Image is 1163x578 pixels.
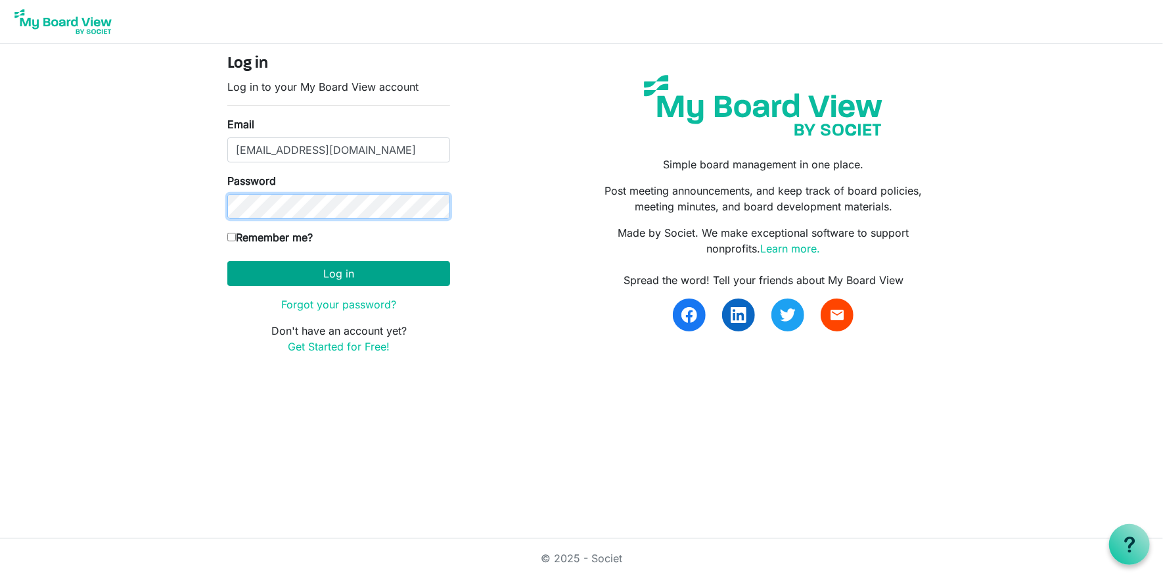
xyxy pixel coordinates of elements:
img: facebook.svg [681,307,697,323]
a: © 2025 - Societ [541,552,622,565]
img: My Board View Logo [11,5,116,38]
a: Learn more. [760,242,820,255]
img: my-board-view-societ.svg [634,65,892,146]
label: Email [227,116,254,132]
a: Forgot your password? [281,298,396,311]
span: email [829,307,845,323]
div: Spread the word! Tell your friends about My Board View [591,272,936,288]
p: Log in to your My Board View account [227,79,450,95]
img: twitter.svg [780,307,796,323]
p: Don't have an account yet? [227,323,450,354]
label: Remember me? [227,229,313,245]
p: Post meeting announcements, and keep track of board policies, meeting minutes, and board developm... [591,183,936,214]
p: Made by Societ. We make exceptional software to support nonprofits. [591,225,936,256]
label: Password [227,173,276,189]
a: email [821,299,854,331]
h4: Log in [227,55,450,74]
input: Remember me? [227,233,236,241]
a: Get Started for Free! [288,340,390,353]
button: Log in [227,261,450,286]
img: linkedin.svg [731,307,746,323]
p: Simple board management in one place. [591,157,936,172]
